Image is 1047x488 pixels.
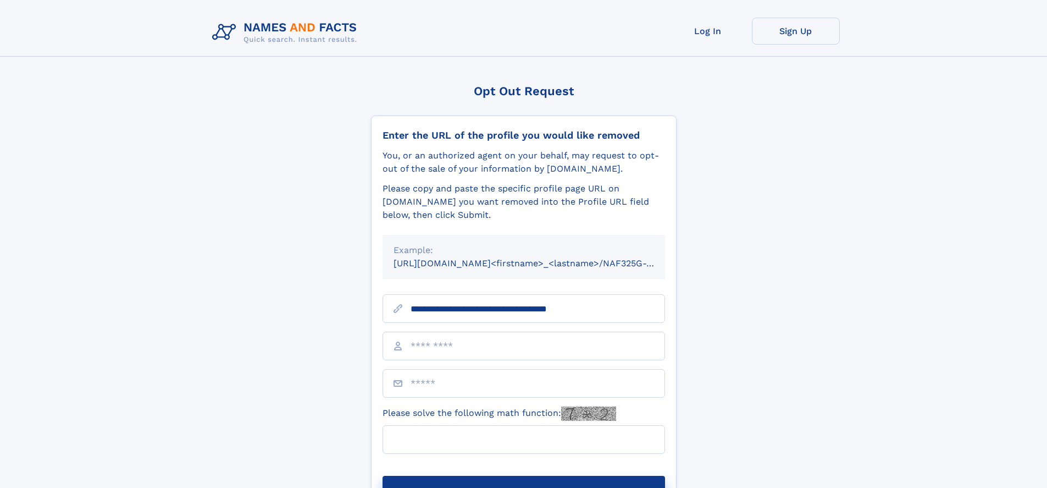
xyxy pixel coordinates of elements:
a: Sign Up [752,18,840,45]
img: Logo Names and Facts [208,18,366,47]
small: [URL][DOMAIN_NAME]<firstname>_<lastname>/NAF325G-xxxxxxxx [394,258,686,268]
label: Please solve the following math function: [383,407,616,421]
a: Log In [664,18,752,45]
div: Example: [394,244,654,257]
div: Enter the URL of the profile you would like removed [383,129,665,141]
div: Opt Out Request [371,84,677,98]
div: You, or an authorized agent on your behalf, may request to opt-out of the sale of your informatio... [383,149,665,176]
div: Please copy and paste the specific profile page URL on [DOMAIN_NAME] you want removed into the Pr... [383,182,665,222]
